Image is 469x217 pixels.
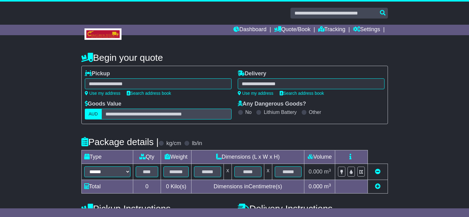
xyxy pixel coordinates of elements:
td: Qty [133,150,161,164]
td: Dimensions in Centimetre(s) [191,180,304,194]
td: Dimensions (L x W x H) [191,150,304,164]
label: Other [309,109,321,115]
a: Tracking [318,25,345,35]
a: Use my address [238,91,274,96]
label: No [245,109,252,115]
a: Add new item [375,183,381,190]
td: 0 [133,180,161,194]
td: Weight [161,150,191,164]
a: Quote/Book [274,25,311,35]
label: AUD [85,109,102,119]
label: lb/in [192,140,202,147]
a: Search address book [127,91,171,96]
a: Remove this item [375,169,381,175]
label: Goods Value [85,101,121,107]
h4: Begin your quote [81,52,388,63]
a: Use my address [85,91,121,96]
td: x [264,164,272,180]
a: Settings [353,25,380,35]
td: Total [81,180,133,194]
span: 0.000 [309,183,323,190]
a: Dashboard [233,25,266,35]
label: Lithium Battery [264,109,297,115]
h4: Delivery Instructions [238,203,388,214]
span: 0.000 [309,169,323,175]
td: Kilo(s) [161,180,191,194]
span: 0 [166,183,169,190]
sup: 3 [329,183,331,187]
span: m [324,183,331,190]
label: kg/cm [166,140,181,147]
td: Type [81,150,133,164]
label: Pickup [85,70,110,77]
span: m [324,169,331,175]
sup: 3 [329,168,331,173]
h4: Pickup Instructions [81,203,232,214]
td: x [224,164,232,180]
label: Delivery [238,70,266,77]
a: Search address book [280,91,324,96]
td: Volume [304,150,335,164]
label: Any Dangerous Goods? [238,101,306,107]
h4: Package details | [81,137,159,147]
